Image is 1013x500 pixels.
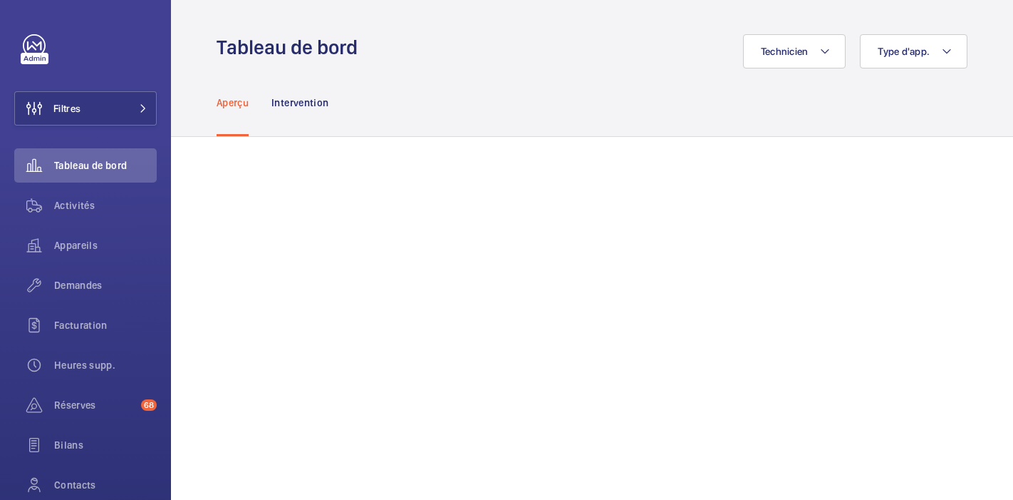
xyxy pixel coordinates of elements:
[217,96,249,110] p: Aperçu
[761,46,809,57] span: Technicien
[271,96,328,110] p: Intervention
[141,399,157,411] span: 68
[53,101,80,116] span: Filtres
[54,478,157,492] span: Contacts
[54,438,157,452] span: Bilans
[878,46,930,57] span: Type d'app.
[54,238,157,252] span: Appareils
[54,158,157,173] span: Tableau de bord
[54,278,157,292] span: Demandes
[54,198,157,213] span: Activités
[54,398,135,412] span: Réserves
[860,34,967,68] button: Type d'app.
[14,91,157,126] button: Filtres
[217,34,366,61] h1: Tableau de bord
[743,34,846,68] button: Technicien
[54,358,157,372] span: Heures supp.
[54,318,157,332] span: Facturation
